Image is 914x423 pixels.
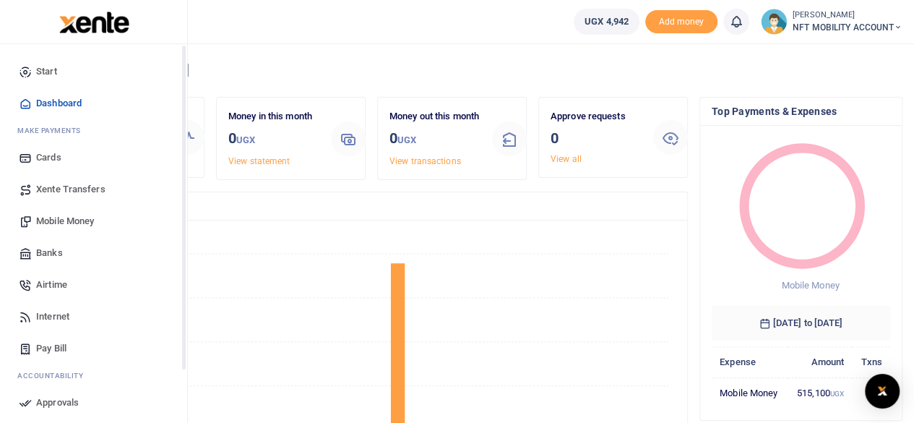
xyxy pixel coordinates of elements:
td: 515,100 [788,377,852,408]
small: [PERSON_NAME] [793,9,902,22]
span: Mobile Money [36,214,94,228]
th: Txns [852,346,890,377]
div: Open Intercom Messenger [865,374,900,409]
span: countability [28,370,83,381]
span: Pay Bill [36,341,66,356]
th: Amount [788,346,852,377]
li: Ac [12,364,176,387]
a: Cards [12,142,176,174]
small: UGX [236,134,255,145]
a: Start [12,56,176,87]
span: Approvals [36,396,79,410]
td: 3 [852,377,890,408]
td: Mobile Money [712,377,788,408]
span: Start [36,64,57,79]
p: Approve requests [551,109,642,124]
h4: Hello [PERSON_NAME] [55,62,902,78]
a: Airtime [12,269,176,301]
span: Cards [36,150,61,165]
small: UGX [397,134,416,145]
a: View all [551,154,582,164]
span: Internet [36,309,69,324]
th: Expense [712,346,788,377]
a: Mobile Money [12,205,176,237]
a: Banks [12,237,176,269]
a: logo-small logo-large logo-large [58,16,129,27]
li: Wallet ballance [568,9,645,35]
a: Pay Bill [12,333,176,364]
img: logo-large [59,12,129,33]
a: Xente Transfers [12,174,176,205]
h4: Top Payments & Expenses [712,103,890,119]
h6: [DATE] to [DATE] [712,306,890,341]
a: Approvals [12,387,176,419]
a: View statement [228,156,290,166]
a: profile-user [PERSON_NAME] NFT MOBILITY ACCOUNT [761,9,902,35]
span: Mobile Money [781,280,839,291]
span: Banks [36,246,63,260]
span: Xente Transfers [36,182,105,197]
a: Dashboard [12,87,176,119]
h4: Transactions Overview [67,198,676,214]
small: UGX [830,390,844,398]
img: profile-user [761,9,787,35]
a: Add money [645,15,717,26]
p: Money out this month [389,109,480,124]
span: UGX 4,942 [585,14,629,29]
a: View transactions [389,156,461,166]
h3: 0 [551,127,642,149]
span: Airtime [36,278,67,292]
span: Dashboard [36,96,82,111]
span: Add money [645,10,717,34]
li: Toup your wallet [645,10,717,34]
p: Money in this month [228,109,319,124]
span: ake Payments [25,125,81,136]
li: M [12,119,176,142]
h3: 0 [228,127,319,151]
a: UGX 4,942 [574,9,639,35]
h3: 0 [389,127,480,151]
span: NFT MOBILITY ACCOUNT [793,21,902,34]
a: Internet [12,301,176,333]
